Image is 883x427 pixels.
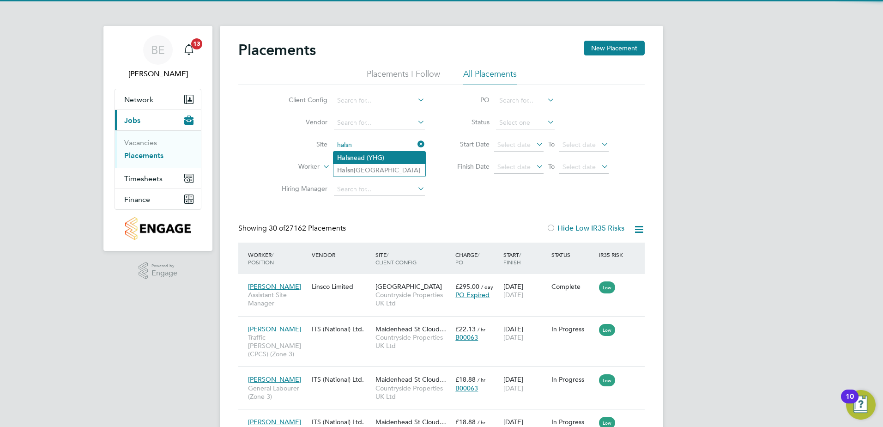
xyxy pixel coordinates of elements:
[478,419,485,426] span: / hr
[269,224,346,233] span: 27162 Placements
[334,94,425,107] input: Search for...
[562,163,596,171] span: Select date
[599,324,615,336] span: Low
[501,278,549,304] div: [DATE]
[448,96,490,104] label: PO
[248,333,307,359] span: Traffic [PERSON_NAME] (CPCS) (Zone 3)
[246,277,645,285] a: [PERSON_NAME]Assistant Site ManagerLinsco Limited[GEOGRAPHIC_DATA]Countryside Properties UK Ltd£2...
[551,375,595,384] div: In Progress
[246,370,645,378] a: [PERSON_NAME]General Labourer (Zone 3)ITS (National) Ltd.Maidenhead St Cloud…Countryside Properti...
[248,375,301,384] span: [PERSON_NAME]
[503,291,523,299] span: [DATE]
[274,96,327,104] label: Client Config
[334,139,425,152] input: Search for...
[503,251,521,266] span: / Finish
[375,418,446,426] span: Maidenhead St Cloud…
[375,333,451,350] span: Countryside Properties UK Ltd
[180,35,198,65] a: 13
[115,68,201,79] span: Billy Eadie
[334,116,425,129] input: Search for...
[367,68,440,85] li: Placements I Follow
[115,189,201,209] button: Finance
[103,26,212,251] nav: Main navigation
[455,375,476,384] span: £18.88
[501,246,549,270] div: Start
[124,138,157,147] a: Vacancies
[478,376,485,383] span: / hr
[375,282,442,291] span: [GEOGRAPHIC_DATA]
[846,390,876,420] button: Open Resource Center, 10 new notifications
[501,320,549,346] div: [DATE]
[333,152,425,164] li: ead (YHG)
[453,246,501,270] div: Charge
[309,320,373,338] div: ITS (National) Ltd.
[551,325,595,333] div: In Progress
[455,333,478,342] span: B00063
[846,396,854,409] div: 10
[151,269,177,277] span: Engage
[497,140,531,149] span: Select date
[115,130,201,168] div: Jobs
[546,224,624,233] label: Hide Low IR35 Risks
[309,246,373,263] div: Vendor
[124,174,163,183] span: Timesheets
[503,333,523,342] span: [DATE]
[139,262,178,280] a: Powered byEngage
[551,418,595,426] div: In Progress
[375,375,446,384] span: Maidenhead St Cloud…
[496,94,555,107] input: Search for...
[248,291,307,307] span: Assistant Site Manager
[269,224,285,233] span: 30 of
[455,325,476,333] span: £22.13
[337,166,354,174] b: Halsn
[274,184,327,193] label: Hiring Manager
[463,68,517,85] li: All Placements
[448,118,490,126] label: Status
[455,418,476,426] span: £18.88
[238,224,348,233] div: Showing
[599,374,615,386] span: Low
[124,95,153,104] span: Network
[246,246,309,270] div: Worker
[274,140,327,148] label: Site
[333,164,425,177] li: [GEOGRAPHIC_DATA]
[455,251,479,266] span: / PO
[455,384,478,392] span: B00063
[248,282,301,291] span: [PERSON_NAME]
[309,278,373,295] div: Linsco Limited
[481,283,493,290] span: / day
[501,371,549,396] div: [DATE]
[375,251,417,266] span: / Client Config
[334,183,425,196] input: Search for...
[151,262,177,270] span: Powered by
[191,38,202,49] span: 13
[124,151,163,160] a: Placements
[448,140,490,148] label: Start Date
[496,116,555,129] input: Select one
[246,320,645,328] a: [PERSON_NAME]Traffic [PERSON_NAME] (CPCS) (Zone 3)ITS (National) Ltd.Maidenhead St Cloud…Countrys...
[115,35,201,79] a: BE[PERSON_NAME]
[151,44,165,56] span: BE
[266,162,320,171] label: Worker
[124,195,150,204] span: Finance
[599,281,615,293] span: Low
[584,41,645,55] button: New Placement
[248,418,301,426] span: [PERSON_NAME]
[545,160,557,172] span: To
[115,89,201,110] button: Network
[248,384,307,401] span: General Labourer (Zone 3)
[503,384,523,392] span: [DATE]
[309,371,373,388] div: ITS (National) Ltd.
[124,116,140,125] span: Jobs
[375,384,451,401] span: Countryside Properties UK Ltd
[373,246,453,270] div: Site
[455,291,490,299] span: PO Expired
[545,138,557,150] span: To
[248,325,301,333] span: [PERSON_NAME]
[478,326,485,333] span: / hr
[125,217,190,240] img: countryside-properties-logo-retina.png
[455,282,479,291] span: £295.00
[274,118,327,126] label: Vendor
[549,246,597,263] div: Status
[115,110,201,130] button: Jobs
